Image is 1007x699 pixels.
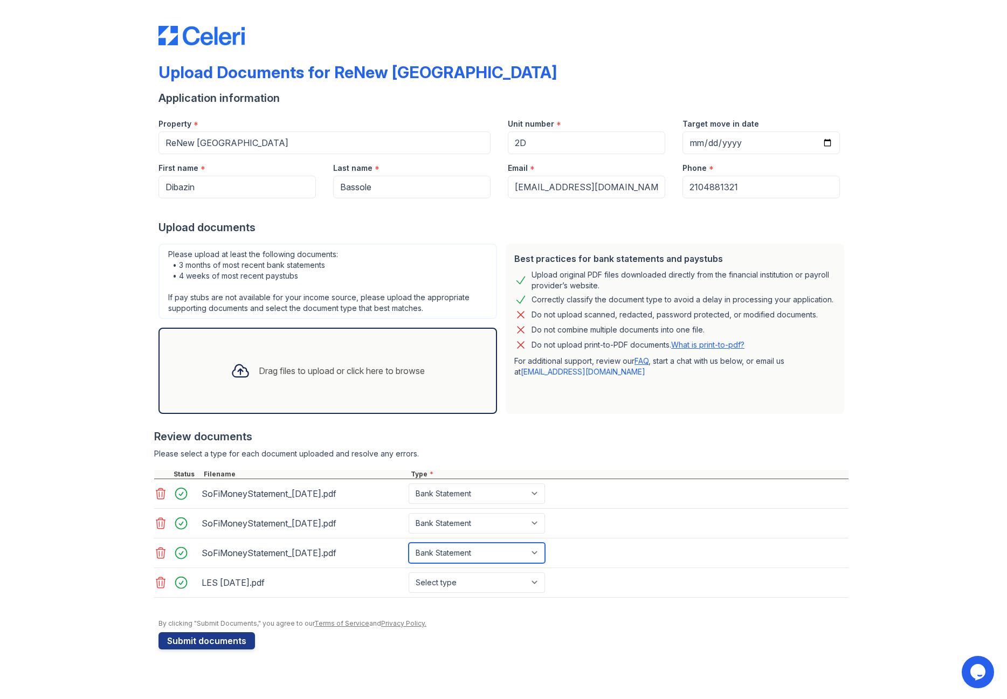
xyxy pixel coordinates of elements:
[158,63,557,82] div: Upload Documents for ReNew [GEOGRAPHIC_DATA]
[521,367,645,376] a: [EMAIL_ADDRESS][DOMAIN_NAME]
[514,252,836,265] div: Best practices for bank statements and paystubs
[682,163,707,174] label: Phone
[171,470,202,479] div: Status
[154,429,849,444] div: Review documents
[158,244,497,319] div: Please upload at least the following documents: • 3 months of most recent bank statements • 4 wee...
[532,308,818,321] div: Do not upload scanned, redacted, password protected, or modified documents.
[259,364,425,377] div: Drag files to upload or click here to browse
[409,470,849,479] div: Type
[158,632,255,649] button: Submit documents
[682,119,759,129] label: Target move in date
[202,470,409,479] div: Filename
[154,448,849,459] div: Please select a type for each document uploaded and resolve any errors.
[532,340,744,350] p: Do not upload print-to-PDF documents.
[158,163,198,174] label: First name
[532,293,833,306] div: Correctly classify the document type to avoid a delay in processing your application.
[634,356,649,365] a: FAQ
[202,544,404,562] div: SoFiMoneyStatement_[DATE].pdf
[532,323,705,336] div: Do not combine multiple documents into one file.
[514,356,836,377] p: For additional support, review our , start a chat with us below, or email us at
[333,163,373,174] label: Last name
[962,656,996,688] iframe: chat widget
[158,26,245,45] img: CE_Logo_Blue-a8612792a0a2168367f1c8372b55b34899dd931a85d93a1a3d3e32e68fde9ad4.png
[671,340,744,349] a: What is print-to-pdf?
[158,91,849,106] div: Application information
[202,574,404,591] div: LES [DATE].pdf
[508,119,554,129] label: Unit number
[508,163,528,174] label: Email
[202,515,404,532] div: SoFiMoneyStatement_[DATE].pdf
[158,220,849,235] div: Upload documents
[532,269,836,291] div: Upload original PDF files downloaded directly from the financial institution or payroll provider’...
[381,619,426,627] a: Privacy Policy.
[158,119,191,129] label: Property
[158,619,849,628] div: By clicking "Submit Documents," you agree to our and
[314,619,369,627] a: Terms of Service
[202,485,404,502] div: SoFiMoneyStatement_[DATE].pdf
